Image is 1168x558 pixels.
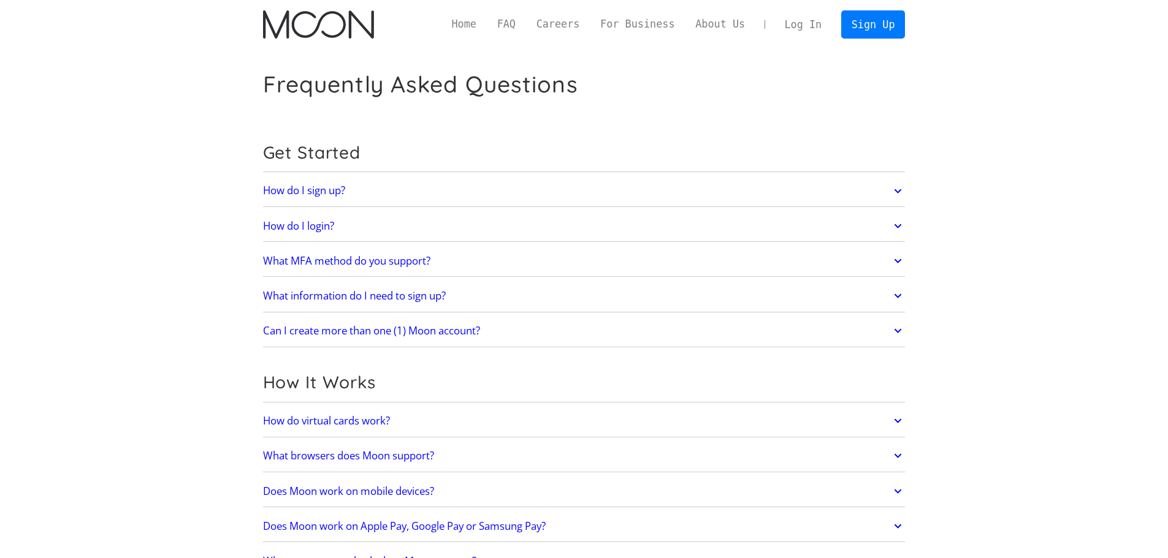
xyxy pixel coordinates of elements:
[263,178,906,204] a: How do I sign up?
[263,325,480,337] h2: Can I create more than one (1) Moon account?
[263,283,906,309] a: What information do I need to sign up?
[263,220,334,232] h2: How do I login?
[263,10,374,39] a: home
[590,17,685,32] a: For Business
[263,478,906,504] a: Does Moon work on mobile devices?
[263,450,434,462] h2: What browsers does Moon support?
[685,17,755,32] a: About Us
[263,290,446,302] h2: What information do I need to sign up?
[526,17,590,32] a: Careers
[263,513,906,539] a: Does Moon work on Apple Pay, Google Pay or Samsung Pay?
[263,520,546,532] h2: Does Moon work on Apple Pay, Google Pay or Samsung Pay?
[774,11,832,38] a: Log In
[263,255,430,267] h2: What MFA method do you support?
[263,408,906,434] a: How do virtual cards work?
[441,17,487,32] a: Home
[263,485,434,497] h2: Does Moon work on mobile devices?
[263,70,578,98] h1: Frequently Asked Questions
[263,142,906,163] h2: Get Started
[263,443,906,469] a: What browsers does Moon support?
[487,17,526,32] a: FAQ
[263,184,345,197] h2: How do I sign up?
[263,10,374,39] img: Moon Logo
[841,10,905,38] a: Sign Up
[263,372,906,393] h2: How It Works
[263,318,906,344] a: Can I create more than one (1) Moon account?
[263,248,906,274] a: What MFA method do you support?
[263,213,906,239] a: How do I login?
[263,415,390,427] h2: How do virtual cards work?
